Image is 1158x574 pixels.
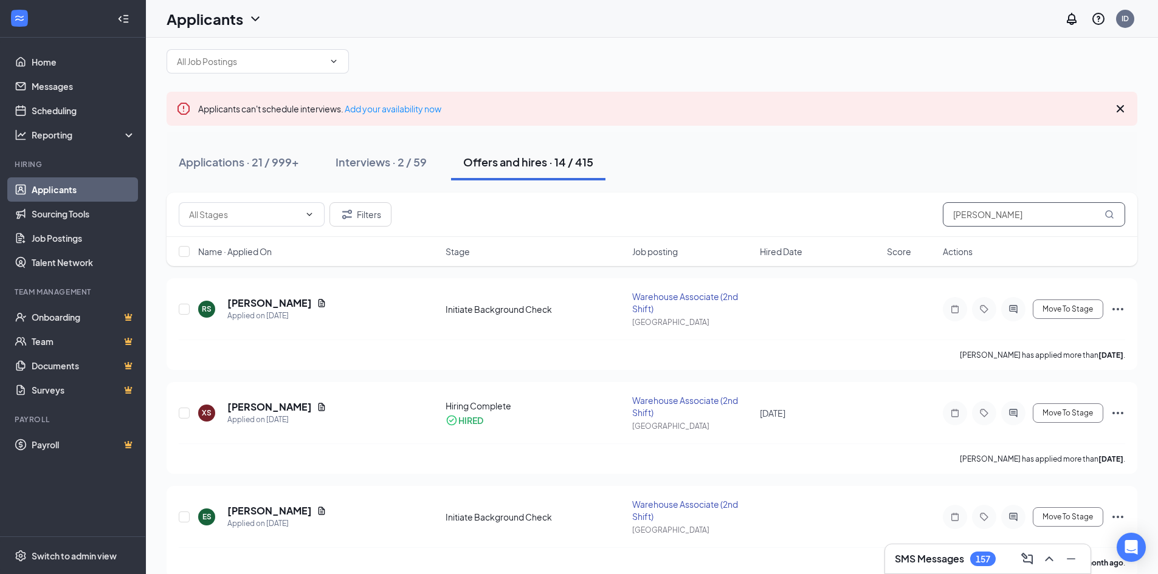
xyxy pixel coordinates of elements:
[15,129,27,141] svg: Analysis
[446,245,470,258] span: Stage
[177,55,324,68] input: All Job Postings
[32,378,136,402] a: SurveysCrown
[1006,408,1021,418] svg: ActiveChat
[632,394,752,419] div: Warehouse Associate (2nd Shift)
[948,304,962,314] svg: Note
[198,245,272,258] span: Name · Applied On
[32,329,136,354] a: TeamCrown
[632,245,678,258] span: Job posting
[977,512,991,522] svg: Tag
[1039,549,1059,569] button: ChevronUp
[1043,409,1093,417] span: Move To Stage
[336,154,427,169] div: Interviews · 2 / 59
[227,504,312,518] h5: [PERSON_NAME]
[1122,13,1129,24] div: ID
[15,414,133,425] div: Payroll
[227,518,326,530] div: Applied on [DATE]
[760,408,785,419] span: [DATE]
[167,9,243,29] h1: Applicants
[305,210,314,219] svg: ChevronDown
[1111,406,1125,420] svg: Ellipses
[248,12,263,26] svg: ChevronDown
[632,290,752,315] div: Warehouse Associate (2nd Shift)
[948,512,962,522] svg: Note
[632,317,752,327] div: [GEOGRAPHIC_DATA]
[1064,552,1078,566] svg: Minimize
[227,296,312,310] h5: [PERSON_NAME]
[202,304,212,314] div: RS
[179,154,299,169] div: Applications · 21 / 999+
[15,287,133,297] div: Team Management
[960,454,1125,464] p: [PERSON_NAME] has applied more than .
[32,305,136,329] a: OnboardingCrown
[977,304,991,314] svg: Tag
[632,421,752,431] div: [GEOGRAPHIC_DATA]
[1117,533,1146,562] div: Open Intercom Messenger
[32,226,136,250] a: Job Postings
[1042,552,1056,566] svg: ChevronUp
[32,177,136,202] a: Applicants
[1033,507,1103,527] button: Move To Stage
[1098,350,1123,360] b: [DATE]
[15,159,133,169] div: Hiring
[446,511,626,523] div: Initiate Background Check
[948,408,962,418] svg: Note
[1113,101,1128,116] svg: Cross
[227,414,326,426] div: Applied on [DATE]
[960,350,1125,360] p: [PERSON_NAME] has applied more than .
[943,202,1125,227] input: Search in offers and hires
[1006,304,1021,314] svg: ActiveChat
[632,498,752,522] div: Warehouse Associate (2nd Shift)
[117,13,129,25] svg: Collapse
[1061,549,1081,569] button: Minimize
[32,74,136,98] a: Messages
[976,554,990,564] div: 157
[1105,210,1114,219] svg: MagnifyingGlass
[189,208,300,221] input: All Stages
[317,506,326,516] svg: Document
[1043,513,1093,521] span: Move To Stage
[1043,305,1093,313] span: Move To Stage
[1033,403,1103,423] button: Move To Stage
[977,408,991,418] svg: Tag
[1111,510,1125,524] svg: Ellipses
[632,525,752,535] div: [GEOGRAPHIC_DATA]
[887,245,911,258] span: Score
[13,12,26,24] svg: WorkstreamLogo
[895,552,964,565] h3: SMS Messages
[329,202,391,227] button: Filter Filters
[1111,302,1125,316] svg: Ellipses
[32,98,136,123] a: Scheduling
[1098,454,1123,463] b: [DATE]
[15,550,27,562] svg: Settings
[1091,12,1106,26] svg: QuestionInfo
[1020,552,1035,566] svg: ComposeMessage
[943,245,973,258] span: Actions
[32,550,117,562] div: Switch to admin view
[227,310,326,322] div: Applied on [DATE]
[463,154,593,169] div: Offers and hires · 14 / 415
[32,129,136,141] div: Reporting
[32,432,136,457] a: PayrollCrown
[1018,549,1037,569] button: ComposeMessage
[1080,558,1123,567] b: a month ago
[345,103,441,114] a: Add your availability now
[202,408,212,418] div: XS
[446,303,626,315] div: Initiate Background Check
[340,207,354,222] svg: Filter
[1064,12,1079,26] svg: Notifications
[32,354,136,378] a: DocumentsCrown
[329,56,339,66] svg: ChevronDown
[198,103,441,114] span: Applicants can't schedule interviews.
[458,414,483,426] div: HIRED
[202,511,212,522] div: ES
[317,402,326,412] svg: Document
[1033,299,1103,319] button: Move To Stage
[1006,512,1021,522] svg: ActiveChat
[32,250,136,275] a: Talent Network
[176,101,191,116] svg: Error
[32,202,136,226] a: Sourcing Tools
[227,400,312,414] h5: [PERSON_NAME]
[446,414,458,426] svg: CheckmarkCircle
[446,400,626,412] div: Hiring Complete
